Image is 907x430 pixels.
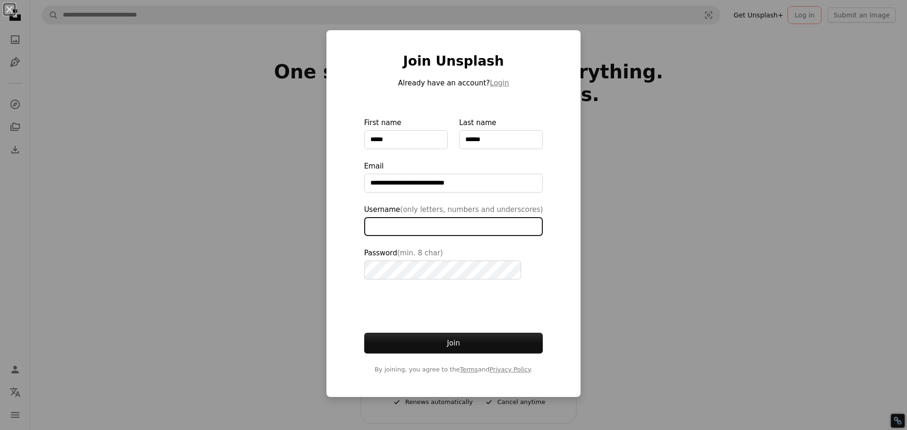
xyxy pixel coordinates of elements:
[364,261,521,279] input: Password(min. 8 char)
[364,117,448,149] label: First name
[364,365,543,374] span: By joining, you agree to the and .
[364,217,543,236] input: Username(only letters, numbers and underscores)
[490,77,509,89] button: Login
[364,53,543,70] h1: Join Unsplash
[460,366,478,373] a: Terms
[364,160,543,193] label: Email
[459,130,543,149] input: Last name
[400,205,543,214] span: (only letters, numbers and underscores)
[364,174,543,193] input: Email
[364,333,543,354] button: Join
[364,130,448,149] input: First name
[397,249,443,257] span: (min. 8 char)
[364,77,543,89] p: Already have an account?
[364,247,543,279] label: Password
[459,117,543,149] label: Last name
[364,204,543,236] label: Username
[489,366,531,373] a: Privacy Policy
